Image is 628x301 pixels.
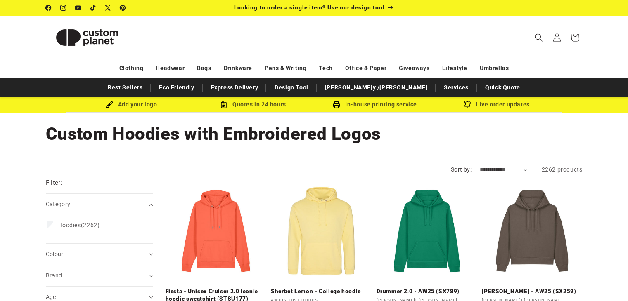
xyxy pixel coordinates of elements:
[271,288,372,295] a: Sherbet Lemon - College hoodie
[46,201,71,207] span: Category
[46,194,153,215] summary: Category (0 selected)
[224,61,252,75] a: Drinkware
[436,99,558,110] div: Live order updates
[542,166,583,173] span: 2262 products
[314,99,436,110] div: In-house printing service
[265,61,306,75] a: Pens & Writing
[377,288,477,295] a: Drummer 2.0 - AW25 (SX789)
[530,28,548,47] summary: Search
[46,123,583,145] h1: Custom Hoodies with Embroidered Logos
[319,61,332,75] a: Tech
[482,288,583,295] a: [PERSON_NAME] - AW25 (SX259)
[345,61,386,75] a: Office & Paper
[71,99,192,110] div: Add your logo
[46,294,56,300] span: Age
[156,61,185,75] a: Headwear
[399,61,429,75] a: Giveaways
[46,251,64,257] span: Colour
[106,101,113,108] img: Brush Icon
[481,80,524,95] a: Quick Quote
[270,80,313,95] a: Design Tool
[442,61,467,75] a: Lifestyle
[46,265,153,286] summary: Brand (0 selected)
[333,101,340,108] img: In-house printing
[46,244,153,265] summary: Colour (0 selected)
[197,61,211,75] a: Bags
[480,61,509,75] a: Umbrellas
[587,261,628,301] iframe: Chat Widget
[119,61,144,75] a: Clothing
[104,80,147,95] a: Best Sellers
[321,80,431,95] a: [PERSON_NAME]y /[PERSON_NAME]
[464,101,471,108] img: Order updates
[220,101,228,108] img: Order Updates Icon
[451,166,472,173] label: Sort by:
[58,222,81,228] span: Hoodies
[155,80,198,95] a: Eco Friendly
[46,272,62,279] span: Brand
[207,80,263,95] a: Express Delivery
[43,16,131,59] a: Custom Planet
[234,4,385,11] span: Looking to order a single item? Use our design tool
[440,80,473,95] a: Services
[58,221,100,229] span: (2262)
[46,19,128,56] img: Custom Planet
[192,99,314,110] div: Quotes in 24 hours
[46,178,63,188] h2: Filter:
